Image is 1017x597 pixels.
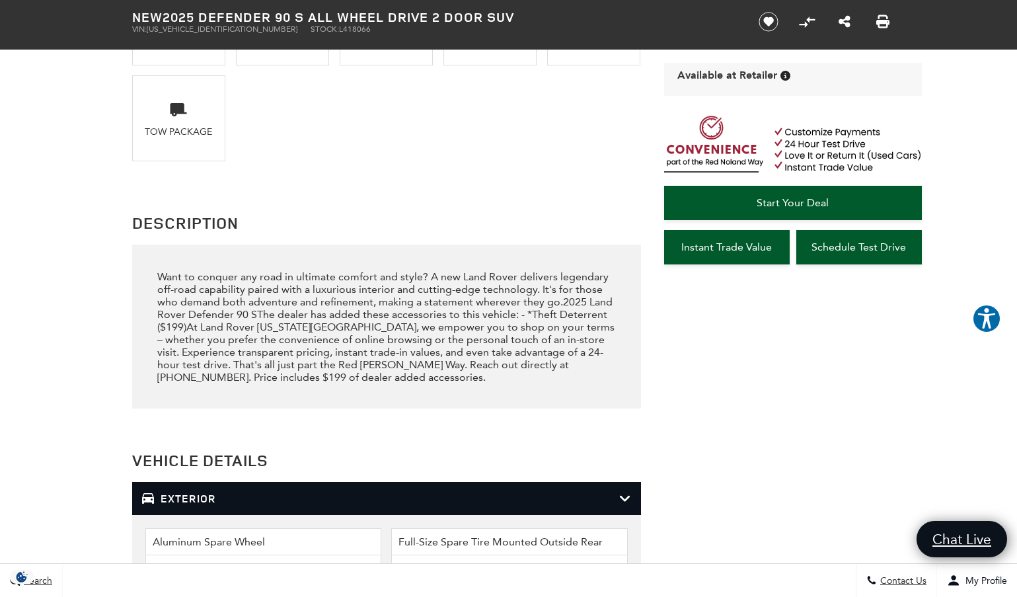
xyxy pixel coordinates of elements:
a: Chat Live [917,521,1007,557]
span: [US_VEHICLE_IDENTIFICATION_NUMBER] [147,24,297,34]
span: Start Your Deal [757,196,829,209]
span: Contact Us [877,575,926,586]
button: Save vehicle [754,11,783,32]
span: Instant Trade Value [681,241,772,253]
a: Schedule Test Drive [796,230,922,264]
span: Chat Live [926,530,998,548]
a: Print this New 2025 Defender 90 S All Wheel Drive 2 Door SUV [876,14,889,30]
iframe: YouTube video player [664,271,922,479]
img: Opt-Out Icon [7,570,37,584]
button: Explore your accessibility options [972,304,1001,333]
a: Share this New 2025 Defender 90 S All Wheel Drive 2 Door SUV [839,14,850,30]
span: My Profile [960,575,1007,586]
strong: New [132,8,163,26]
h2: Vehicle Details [132,448,641,472]
li: Full-Size Spare Tire Mounted Outside Rear [391,528,628,555]
button: Compare Vehicle [797,12,817,32]
aside: Accessibility Help Desk [972,304,1001,336]
a: Instant Trade Value [664,230,790,264]
h1: 2025 Defender 90 S All Wheel Drive 2 Door SUV [132,10,737,24]
span: Schedule Test Drive [811,241,906,253]
a: Start Your Deal [664,186,922,220]
li: Aluminum Spare Wheel [145,528,382,555]
div: Want to conquer any road in ultimate comfort and style? A new Land Rover delivers legendary off-r... [157,270,615,383]
h3: Exterior [142,492,619,505]
button: Open user profile menu [937,564,1017,597]
div: Vehicle is in stock and ready for immediate delivery. Due to demand, availability is subject to c... [780,71,790,81]
span: L418066 [339,24,371,34]
span: VIN: [132,24,147,34]
section: Click to Open Cookie Consent Modal [7,570,37,584]
h2: Description [132,211,641,235]
span: Available at Retailer [677,68,777,83]
span: Stock: [311,24,339,34]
